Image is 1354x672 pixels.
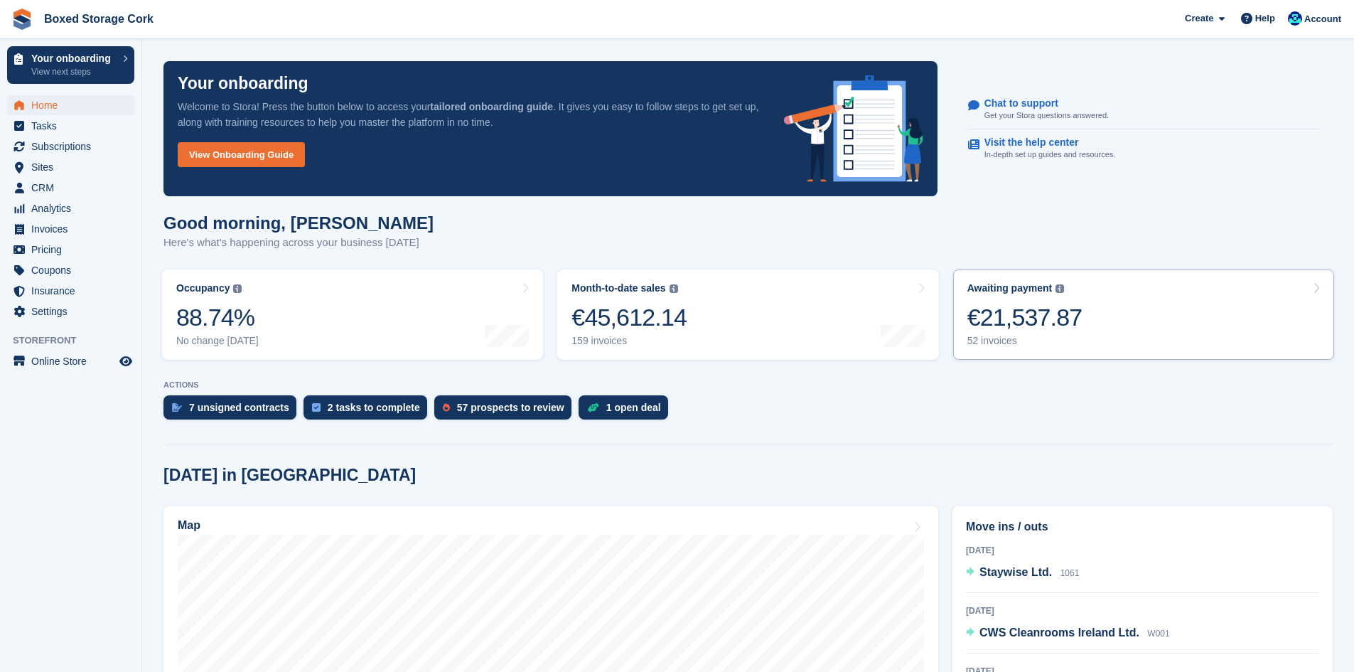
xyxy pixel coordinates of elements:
[579,395,675,427] a: 1 open deal
[7,240,134,260] a: menu
[443,403,450,412] img: prospect-51fa495bee0391a8d652442698ab0144808aea92771e9ea1ae160a38d050c398.svg
[176,303,259,332] div: 88.74%
[557,270,938,360] a: Month-to-date sales €45,612.14 159 invoices
[571,303,687,332] div: €45,612.14
[7,351,134,371] a: menu
[966,518,1319,535] h2: Move ins / outs
[1255,11,1275,26] span: Help
[587,402,599,412] img: deal-1b604bf984904fb50ccaf53a9ad4b4a5d6e5aea283cecdc64d6e3604feb123c2.svg
[31,157,117,177] span: Sites
[784,75,923,182] img: onboarding-info-6c161a55d2c0e0a8cae90662b2fe09162a5109e8cc188191df67fb4f79e88e88.svg
[13,334,141,348] span: Storefront
[117,353,134,370] a: Preview store
[328,402,420,413] div: 2 tasks to complete
[38,7,159,31] a: Boxed Storage Cork
[176,282,230,294] div: Occupancy
[163,235,434,251] p: Here's what's happening across your business [DATE]
[1304,12,1341,26] span: Account
[31,65,116,78] p: View next steps
[967,303,1082,332] div: €21,537.87
[31,302,117,321] span: Settings
[984,149,1116,161] p: In-depth set up guides and resources.
[966,604,1319,617] div: [DATE]
[163,466,416,485] h2: [DATE] in [GEOGRAPHIC_DATA]
[178,99,761,130] p: Welcome to Stora! Press the button below to access your . It gives you easy to follow steps to ge...
[434,395,579,427] a: 57 prospects to review
[1147,629,1169,639] span: W001
[966,544,1319,557] div: [DATE]
[233,284,242,293] img: icon-info-grey-7440780725fd019a000dd9b08b2336e03edf1995a4989e88bcd33f0948082b44.svg
[979,566,1052,578] span: Staywise Ltd.
[31,137,117,156] span: Subscriptions
[967,282,1053,294] div: Awaiting payment
[31,240,117,260] span: Pricing
[7,157,134,177] a: menu
[31,53,116,63] p: Your onboarding
[7,116,134,136] a: menu
[1060,568,1080,578] span: 1061
[7,46,134,84] a: Your onboarding View next steps
[7,260,134,280] a: menu
[606,402,661,413] div: 1 open deal
[162,270,543,360] a: Occupancy 88.74% No change [DATE]
[7,95,134,115] a: menu
[31,219,117,239] span: Invoices
[7,219,134,239] a: menu
[984,97,1097,110] p: Chat to support
[457,402,564,413] div: 57 prospects to review
[7,198,134,218] a: menu
[430,101,553,112] strong: tailored onboarding guide
[31,351,117,371] span: Online Store
[571,282,665,294] div: Month-to-date sales
[176,335,259,347] div: No change [DATE]
[303,395,434,427] a: 2 tasks to complete
[670,284,678,293] img: icon-info-grey-7440780725fd019a000dd9b08b2336e03edf1995a4989e88bcd33f0948082b44.svg
[31,95,117,115] span: Home
[968,129,1319,168] a: Visit the help center In-depth set up guides and resources.
[31,198,117,218] span: Analytics
[571,335,687,347] div: 159 invoices
[189,402,289,413] div: 7 unsigned contracts
[966,564,1079,582] a: Staywise Ltd. 1061
[163,380,1333,390] p: ACTIONS
[984,137,1105,149] p: Visit the help center
[1055,284,1064,293] img: icon-info-grey-7440780725fd019a000dd9b08b2336e03edf1995a4989e88bcd33f0948082b44.svg
[966,624,1170,643] a: CWS Cleanrooms Ireland Ltd. W001
[178,75,308,92] p: Your onboarding
[967,335,1082,347] div: 52 invoices
[1185,11,1213,26] span: Create
[31,260,117,280] span: Coupons
[163,213,434,233] h1: Good morning, [PERSON_NAME]
[7,302,134,321] a: menu
[7,281,134,301] a: menu
[7,178,134,198] a: menu
[979,626,1139,639] span: CWS Cleanrooms Ireland Ltd.
[968,90,1319,129] a: Chat to support Get your Stora questions answered.
[178,519,200,532] h2: Map
[953,270,1334,360] a: Awaiting payment €21,537.87 52 invoices
[984,110,1109,122] p: Get your Stora questions answered.
[31,116,117,136] span: Tasks
[163,395,303,427] a: 7 unsigned contracts
[312,403,321,412] img: task-75834270c22a3079a89374b754ae025e5fb1db73e45f91037f5363f120a921f8.svg
[1288,11,1302,26] img: Vincent
[31,178,117,198] span: CRM
[172,403,182,412] img: contract_signature_icon-13c848040528278c33f63329250d36e43548de30e8caae1d1a13099fd9432cc5.svg
[31,281,117,301] span: Insurance
[178,142,305,167] a: View Onboarding Guide
[11,9,33,30] img: stora-icon-8386f47178a22dfd0bd8f6a31ec36ba5ce8667c1dd55bd0f319d3a0aa187defe.svg
[7,137,134,156] a: menu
